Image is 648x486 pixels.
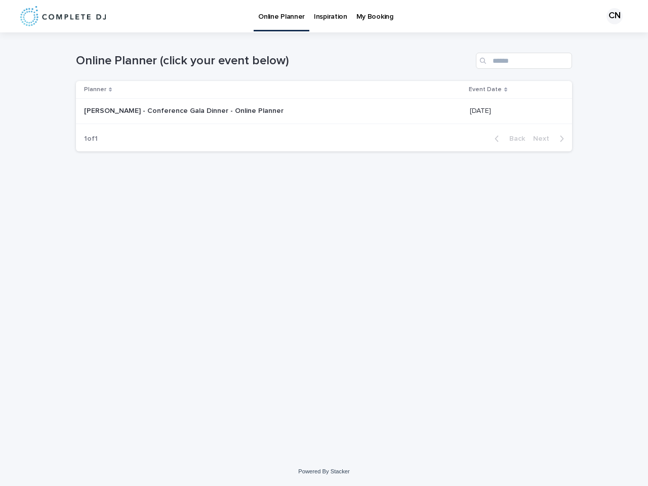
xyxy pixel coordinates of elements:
h1: Online Planner (click your event below) [76,54,472,68]
button: Next [529,134,572,143]
span: Next [533,135,555,142]
input: Search [476,53,572,69]
tr: [PERSON_NAME] - Conference Gala Dinner - Online Planner[PERSON_NAME] - Conference Gala Dinner - O... [76,99,572,124]
div: CN [606,8,623,24]
span: Back [503,135,525,142]
p: [PERSON_NAME] - Conference Gala Dinner - Online Planner [84,105,286,115]
p: Event Date [469,84,502,95]
a: Powered By Stacker [298,468,349,474]
p: [DATE] [470,105,493,115]
button: Back [487,134,529,143]
img: 8nP3zCmvR2aWrOmylPw8 [20,6,106,26]
p: 1 of 1 [76,127,106,151]
p: Planner [84,84,106,95]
